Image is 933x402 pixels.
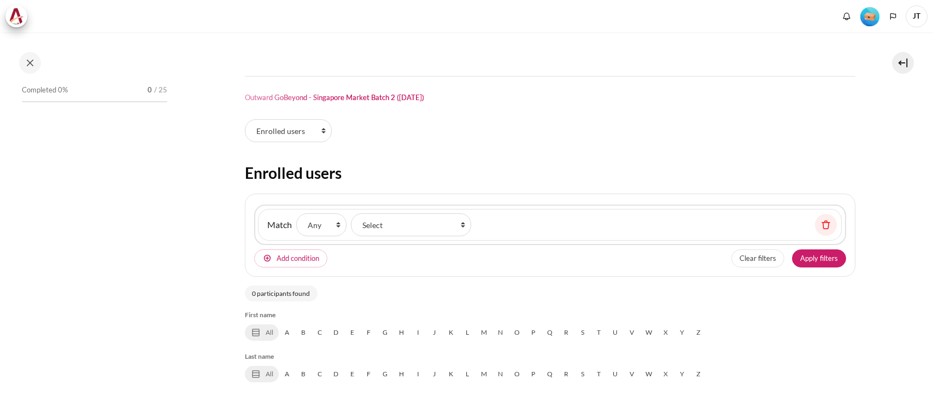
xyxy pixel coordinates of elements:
span: Completed 0% [22,85,68,96]
a: X [658,324,674,341]
a: Z [690,366,707,382]
a: User menu [906,5,928,27]
a: F [361,324,377,341]
label: Match [267,218,292,231]
a: L [459,366,476,382]
div: Level #1 [860,6,879,26]
a: U [607,366,624,382]
a: B [295,324,312,341]
a: L [459,324,476,341]
h2: Enrolled users [245,163,855,183]
a: O [509,366,525,382]
a: J [426,366,443,382]
a: B [295,366,312,382]
button: Remove filter row [815,214,837,236]
a: M [476,366,492,382]
a: W [640,324,658,341]
a: H [394,324,410,341]
span: 0 [148,85,152,96]
a: H [394,366,410,382]
a: Z [690,324,707,341]
a: A [279,324,295,341]
span: / 25 [154,85,167,96]
a: T [591,366,607,382]
a: K [443,324,459,341]
a: V [624,366,640,382]
a: All [245,324,279,341]
a: K [443,366,459,382]
a: R [558,324,574,341]
a: E [344,324,361,341]
a: I [410,324,426,341]
button: Clear filters [731,249,784,268]
img: Level #1 [860,7,879,26]
a: I [410,366,426,382]
a: D [328,324,344,341]
a: A [279,366,295,382]
h5: First name [245,310,855,320]
a: C [312,324,328,341]
a: Completed 0% 0 / 25 [22,83,167,113]
a: F [361,366,377,382]
a: U [607,324,624,341]
a: N [492,324,509,341]
a: M [476,324,492,341]
a: P [525,324,542,341]
h1: Outward GoBeyond - Singapore Market Batch 2 ([DATE]) [245,93,424,102]
a: E [344,366,361,382]
a: Architeck Architeck [5,5,33,27]
a: N [492,366,509,382]
span: JT [906,5,928,27]
a: Q [542,324,558,341]
a: Y [674,366,690,382]
a: G [377,366,394,382]
div: Show notification window with no new notifications [838,8,855,25]
a: X [658,366,674,382]
a: P [525,366,542,382]
button: Apply filters [792,249,846,268]
span: Add condition [277,253,319,264]
a: S [574,324,591,341]
p: 0 participants found [245,286,318,301]
a: W [640,366,658,382]
a: All [245,366,279,382]
a: Y [674,324,690,341]
a: T [591,324,607,341]
a: G [377,324,394,341]
button: Add condition [254,249,327,268]
img: Architeck [9,8,24,25]
a: Q [542,366,558,382]
a: C [312,366,328,382]
a: D [328,366,344,382]
button: Languages [885,8,901,25]
a: O [509,324,525,341]
a: Level #1 [856,6,884,26]
a: S [574,366,591,382]
h5: Last name [245,352,855,362]
a: R [558,366,574,382]
a: J [426,324,443,341]
a: V [624,324,640,341]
